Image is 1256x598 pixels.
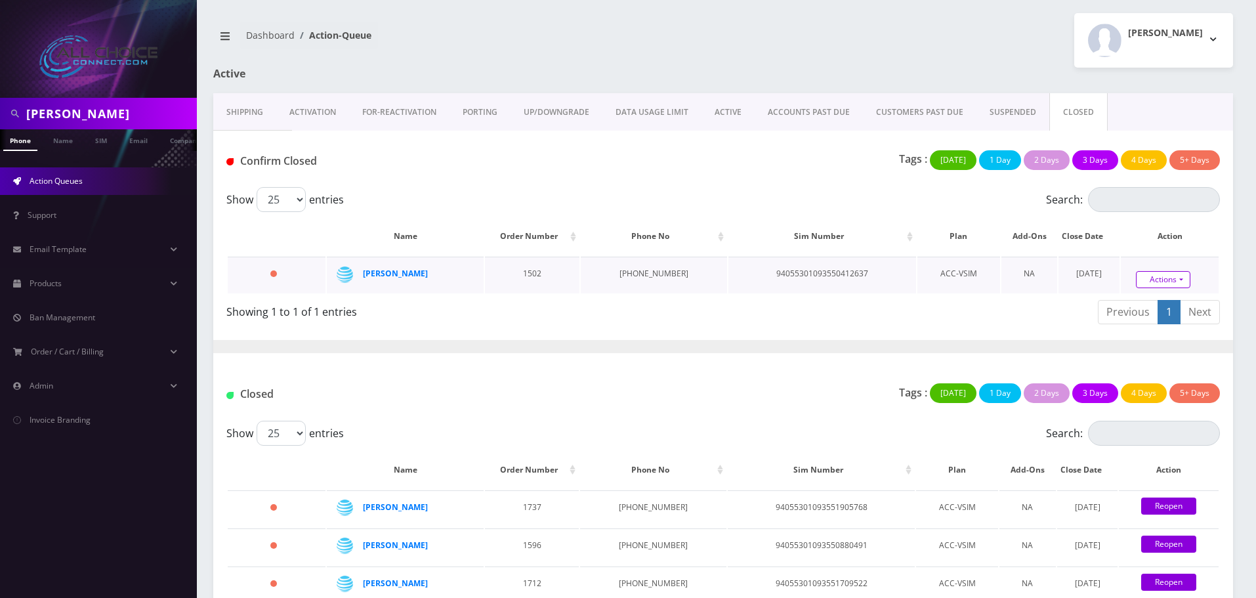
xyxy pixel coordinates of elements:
td: 94055301093551905768 [728,490,915,527]
a: CUSTOMERS PAST DUE [863,93,976,131]
th: Add-Ons [999,451,1056,489]
a: [PERSON_NAME] [363,540,428,551]
a: Next [1180,300,1220,324]
button: [DATE] [930,150,976,170]
a: Dashboard [246,29,295,41]
td: 1502 [485,257,579,293]
input: Search in Company [26,101,194,126]
label: Show entries [226,421,344,446]
a: CLOSED [1049,93,1108,131]
th: Phone No: activate to sort column ascending [581,217,728,255]
th: Sim Number: activate to sort column ascending [728,451,915,489]
a: [PERSON_NAME] [363,268,428,279]
button: 4 Days [1121,150,1167,170]
h1: Active [213,68,540,80]
td: [DATE] [1058,257,1120,293]
h2: [PERSON_NAME] [1128,28,1203,39]
div: Showing 1 to 1 of 1 entries [226,299,713,320]
p: Tags : [899,151,927,167]
li: Action-Queue [295,28,371,42]
h1: Confirm Closed [226,155,545,167]
label: Search: [1046,421,1220,446]
select: Showentries [257,421,306,446]
a: [PERSON_NAME] [363,578,428,589]
th: Plan [917,217,999,255]
div: NA [1008,264,1051,284]
span: Email Template [30,244,87,255]
th: Order Number: activate to sort column ascending [485,217,579,255]
span: Action Queues [30,175,83,186]
a: UP/DOWNGRADE [511,93,602,131]
th: Phone No: activate to sort column ascending [580,451,726,489]
div: NA [1006,536,1049,555]
span: Products [30,278,62,289]
a: Actions [1136,271,1190,288]
td: [DATE] [1057,528,1118,565]
a: Reopen [1141,574,1196,591]
td: ACC-VSIM [916,490,998,527]
td: [DATE] [1057,490,1118,527]
div: NA [1006,498,1049,517]
a: FOR-REActivation [349,93,450,131]
div: NA [1006,574,1049,593]
button: 3 Days [1072,383,1118,403]
span: Admin [30,380,53,391]
td: ACC-VSIM [917,257,999,293]
td: ACC-VSIM [916,528,998,565]
a: Previous [1098,300,1158,324]
a: Reopen [1141,536,1196,553]
th: Action [1121,217,1219,255]
label: Show entries [226,187,344,212]
span: Ban Management [30,312,95,323]
td: [PHONE_NUMBER] [580,528,726,565]
td: [PHONE_NUMBER] [580,490,726,527]
button: 1 Day [979,150,1021,170]
img: Closed [226,392,234,399]
th: Add-Ons [1001,217,1058,255]
th: Close Date: activate to sort column ascending [1058,217,1120,255]
a: ACTIVE [701,93,755,131]
span: Support [28,209,56,221]
button: [PERSON_NAME] [1074,13,1233,68]
th: Action [1119,451,1219,489]
a: ACCOUNTS PAST DUE [755,93,863,131]
button: 5+ Days [1169,150,1220,170]
span: Invoice Branding [30,414,91,425]
td: 94055301093550880491 [728,528,915,565]
td: 94055301093550412637 [728,257,916,293]
a: Activation [276,93,349,131]
button: [DATE] [930,383,976,403]
a: DATA USAGE LIMIT [602,93,701,131]
nav: breadcrumb [213,22,713,59]
input: Search: [1088,421,1220,446]
input: Search: [1088,187,1220,212]
td: [PHONE_NUMBER] [581,257,728,293]
button: 1 Day [979,383,1021,403]
img: All Choice Connect [39,35,157,78]
th: Plan [916,451,998,489]
p: Tags : [899,385,927,400]
th: Order Number: activate to sort column ascending [485,451,579,489]
th: Name [327,217,484,255]
th: Sim Number: activate to sort column ascending [728,217,916,255]
a: Company [163,129,207,150]
td: 1596 [485,528,579,565]
span: Order / Cart / Billing [31,346,104,357]
button: 4 Days [1121,383,1167,403]
a: Shipping [213,93,276,131]
a: Reopen [1141,498,1196,515]
a: Name [47,129,79,150]
a: Email [123,129,154,150]
button: 5+ Days [1169,383,1220,403]
label: Search: [1046,187,1220,212]
a: 1 [1158,300,1181,324]
a: SUSPENDED [976,93,1049,131]
h1: Closed [226,388,545,400]
a: Phone [3,129,37,151]
button: 3 Days [1072,150,1118,170]
a: [PERSON_NAME] [363,502,428,513]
